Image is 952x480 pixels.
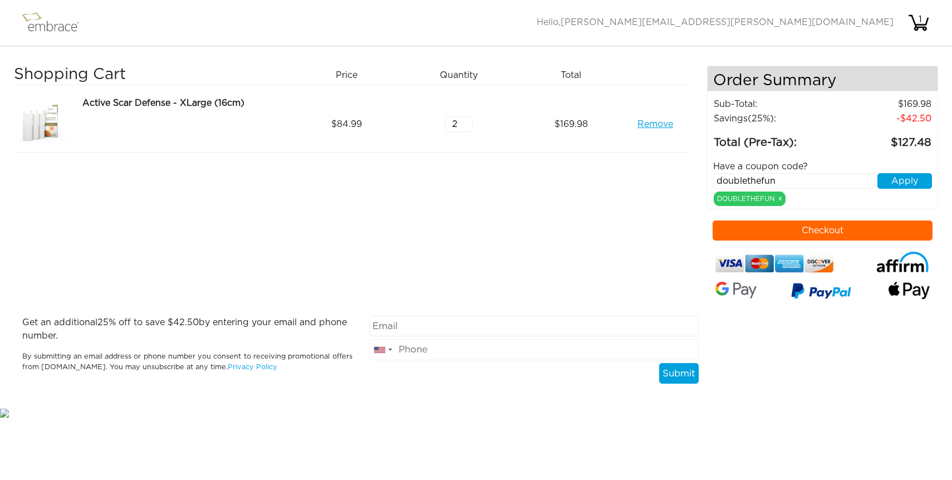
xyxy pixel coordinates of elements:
[778,193,782,203] a: x
[748,114,774,123] span: (25%)
[907,18,930,27] a: 1
[519,66,631,85] div: Total
[295,66,407,85] div: Price
[561,18,894,27] span: [PERSON_NAME][EMAIL_ADDRESS][PERSON_NAME][DOMAIN_NAME]
[909,13,931,26] div: 1
[659,363,699,384] button: Submit
[714,192,786,206] div: DOUBLETHEFUN
[537,18,894,27] span: Hello,
[791,280,851,304] img: paypal-v3.png
[876,252,930,272] img: affirm-logo.svg
[82,96,286,110] div: Active Scar Defense - XLarge (16cm)
[907,12,930,34] img: cart
[97,318,109,327] span: 25
[713,221,933,241] button: Checkout
[889,282,930,298] img: fullApplePay.png
[713,97,833,111] td: Sub-Total:
[22,316,352,342] p: Get an additional % off to save $ by entering your email and phone number.
[369,339,699,360] input: Phone
[713,111,833,126] td: Savings :
[370,340,395,360] div: United States: +1
[19,9,92,37] img: logo.png
[877,173,932,189] button: Apply
[14,96,70,152] img: a09f5d18-8da6-11e7-9c79-02e45ca4b85b.jpeg
[715,282,757,298] img: Google-Pay-Logo.svg
[331,117,362,131] span: 84.99
[705,160,940,173] div: Have a coupon code?
[708,66,938,91] h4: Order Summary
[440,68,478,82] span: Quantity
[833,111,932,126] td: 42.50
[637,117,673,131] a: Remove
[173,318,199,327] span: 42.50
[833,126,932,151] td: 127.48
[22,351,352,373] p: By submitting an email address or phone number you consent to receiving promotional offers from [...
[715,252,833,276] img: credit-cards.png
[713,126,833,151] td: Total (Pre-Tax):
[369,316,699,337] input: Email
[554,117,588,131] span: 169.98
[833,97,932,111] td: 169.98
[14,66,286,85] h3: Shopping Cart
[228,364,277,371] a: Privacy Policy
